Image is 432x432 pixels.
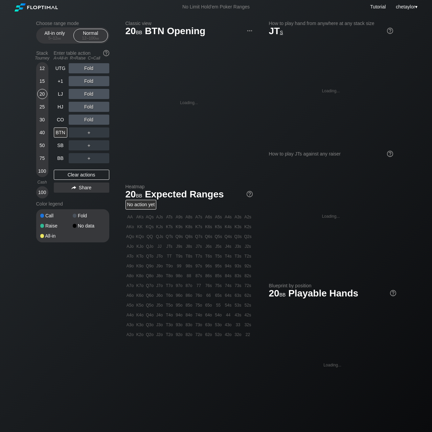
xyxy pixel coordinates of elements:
div: No data [73,223,105,228]
div: 87s [194,271,204,281]
div: J7s [194,242,204,251]
span: 20 [124,26,143,37]
div: 40 [37,127,47,138]
div: 73o [194,320,204,330]
div: 88 [184,271,194,281]
div: 66 [204,291,213,300]
h2: Heatmap [126,184,253,189]
div: 73s [233,281,243,290]
div: J6o [155,291,164,300]
div: K8s [184,222,194,232]
div: 43o [224,320,233,330]
div: BTN [54,127,67,138]
div: K7o [135,281,145,290]
div: T7o [165,281,174,290]
div: 32o [233,330,243,339]
div: Loading... [180,100,198,105]
div: K9o [135,261,145,271]
div: 33 [233,320,243,330]
div: 84s [224,271,233,281]
div: Q5o [145,301,155,310]
div: Fold [73,213,105,218]
div: 54o [214,310,223,320]
img: share.864f2f62.svg [71,186,76,190]
div: 98s [184,261,194,271]
div: ＋ [69,127,109,138]
div: 76s [204,281,213,290]
div: Q7s [194,232,204,241]
div: A5o [126,301,135,310]
div: Normal [75,29,106,42]
img: help.32db89a4.svg [386,27,394,34]
div: Q6s [204,232,213,241]
a: Tutorial [370,4,386,9]
div: JTs [165,242,174,251]
div: 12 – 100 [76,36,105,41]
div: T3s [233,251,243,261]
div: K2o [135,330,145,339]
div: J2o [155,330,164,339]
div: K2s [243,222,253,232]
div: Q5s [214,232,223,241]
div: 94s [224,261,233,271]
span: chetaylor [396,4,415,9]
h1: Expected Ranges [126,189,253,200]
div: KTs [165,222,174,232]
div: AJs [155,212,164,222]
div: 92s [243,261,253,271]
div: J9o [155,261,164,271]
div: Q3o [145,320,155,330]
div: 32s [243,320,253,330]
div: 22 [243,330,253,339]
div: J4s [224,242,233,251]
div: 99 [175,261,184,271]
div: 52s [243,301,253,310]
div: A3o [126,320,135,330]
div: J6s [204,242,213,251]
div: A2o [126,330,135,339]
div: J8o [155,271,164,281]
div: 85s [214,271,223,281]
div: 42s [243,310,253,320]
div: T3o [165,320,174,330]
div: 62s [243,291,253,300]
div: T7s [194,251,204,261]
div: J3s [233,242,243,251]
div: SB [54,140,67,150]
div: 86s [204,271,213,281]
div: 74s [224,281,233,290]
div: Loading... [323,363,341,367]
div: Raise [40,223,73,228]
div: 83s [233,271,243,281]
div: J3o [155,320,164,330]
div: 93o [175,320,184,330]
div: 30 [37,115,47,125]
div: T9o [165,261,174,271]
div: A4s [224,212,233,222]
div: 87o [184,281,194,290]
div: A8o [126,271,135,281]
div: Fold [69,102,109,112]
div: 94o [175,310,184,320]
div: 52o [214,330,223,339]
div: K5s [214,222,223,232]
div: BB [54,153,67,163]
div: J8s [184,242,194,251]
div: Fold [69,76,109,86]
div: T2s [243,251,253,261]
div: 44 [224,310,233,320]
div: 62o [204,330,213,339]
div: Q6o [145,291,155,300]
div: K7s [194,222,204,232]
div: 96o [175,291,184,300]
div: No Limit Hold’em Poker Ranges [172,4,260,11]
span: bb [136,191,142,199]
div: 76o [194,291,204,300]
div: Q7o [145,281,155,290]
div: A6o [126,291,135,300]
div: 25 [37,102,47,112]
div: AQo [126,232,135,241]
div: QQ [145,232,155,241]
div: 65o [204,301,213,310]
div: A7o [126,281,135,290]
